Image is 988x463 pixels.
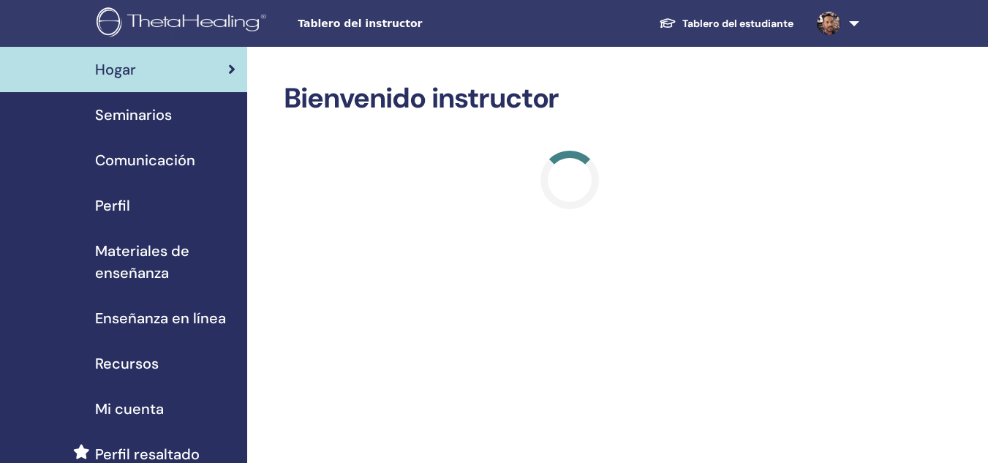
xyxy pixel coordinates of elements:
span: Comunicación [95,149,195,171]
h2: Bienvenido instructor [284,82,856,116]
span: Mi cuenta [95,398,164,420]
span: Hogar [95,59,136,80]
span: Seminarios [95,104,172,126]
span: Recursos [95,353,159,374]
img: graduation-cap-white.svg [659,17,676,29]
img: default.jpg [817,12,840,35]
span: Perfil [95,195,130,217]
a: Tablero del estudiante [647,10,805,37]
span: Enseñanza en línea [95,307,226,329]
span: Tablero del instructor [298,16,517,31]
img: logo.png [97,7,271,40]
span: Materiales de enseñanza [95,240,235,284]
